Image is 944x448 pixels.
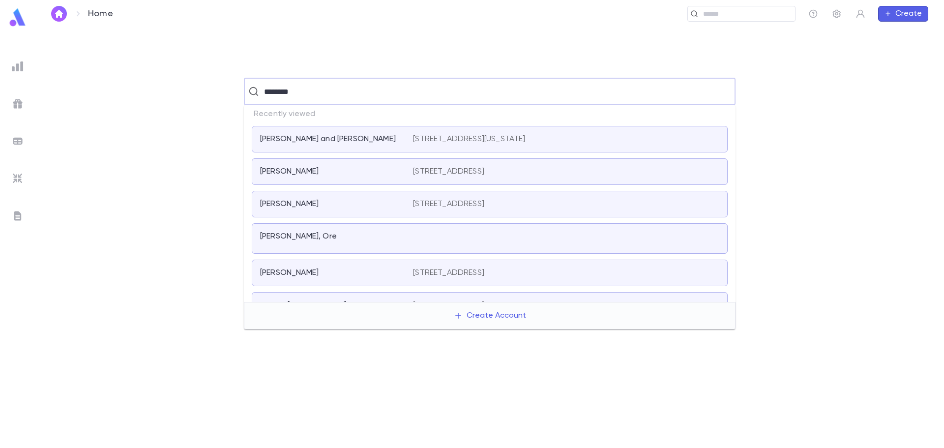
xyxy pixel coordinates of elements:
p: [PERSON_NAME] [260,268,319,278]
p: Recently viewed [244,105,736,123]
p: [PERSON_NAME] and [PERSON_NAME] [260,134,396,144]
p: [STREET_ADDRESS] [413,199,484,209]
img: batches_grey.339ca447c9d9533ef1741baa751efc33.svg [12,135,24,147]
p: Home [88,8,113,19]
p: [PERSON_NAME], Ore [260,232,337,241]
button: Create [878,6,928,22]
p: [PERSON_NAME] [260,199,319,209]
img: campaigns_grey.99e729a5f7ee94e3726e6486bddda8f1.svg [12,98,24,110]
img: imports_grey.530a8a0e642e233f2baf0ef88e8c9fcb.svg [12,173,24,184]
p: Grand, [PERSON_NAME] and [PERSON_NAME] [260,300,401,320]
button: Create Account [446,306,534,325]
p: [STREET_ADDRESS] [413,167,484,177]
img: reports_grey.c525e4749d1bce6a11f5fe2a8de1b229.svg [12,60,24,72]
p: [STREET_ADDRESS] [413,300,484,310]
img: letters_grey.7941b92b52307dd3b8a917253454ce1c.svg [12,210,24,222]
p: [STREET_ADDRESS] [413,268,484,278]
img: logo [8,8,28,27]
img: home_white.a664292cf8c1dea59945f0da9f25487c.svg [53,10,65,18]
p: [STREET_ADDRESS][US_STATE] [413,134,525,144]
p: [PERSON_NAME] [260,167,319,177]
